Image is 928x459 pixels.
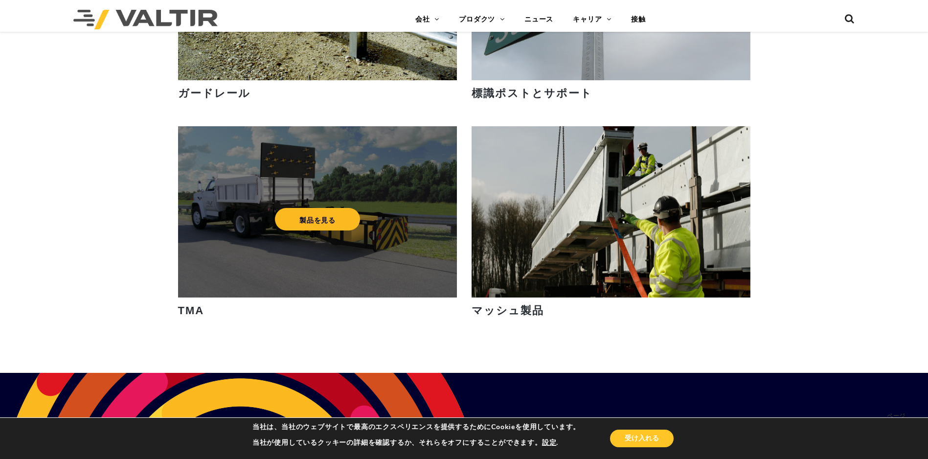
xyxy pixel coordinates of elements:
[73,10,218,29] img: ヴァルティル
[472,87,592,99] strong: 標識ポストとサポート
[406,10,449,29] a: 会社
[252,438,542,447] font: 当社が使用しているクッキーの詳細を確認するか、それらをオフにすることができます。
[556,438,558,447] font: .
[515,10,563,29] a: ニュース
[449,10,515,29] a: プロダクツ
[472,304,544,317] strong: マッシュ製品
[252,423,580,432] p: 当社は、当社のウェブサイトで最高のエクスペリエンスを提供するためにCookieを使用しています。
[178,87,250,99] strong: ガードレール
[884,411,908,445] span: ページのトップへ
[275,208,360,230] a: 製品を見る
[563,10,621,29] a: キャリア
[542,438,557,447] button: 設定
[610,430,674,447] button: 受け入れる
[178,304,204,317] strong: TMA
[621,10,656,29] a: 接触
